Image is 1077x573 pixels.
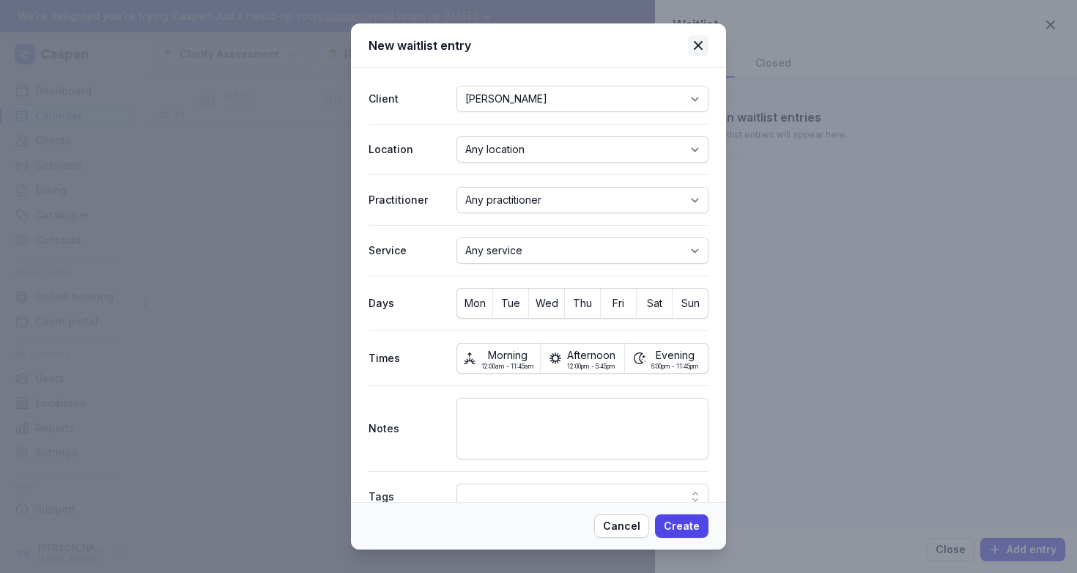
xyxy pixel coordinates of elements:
[603,517,640,535] span: Cancel
[493,289,528,318] button: Tue
[457,293,492,314] span: Mon
[493,293,528,314] span: Tue
[673,289,708,318] button: Sun
[369,37,688,54] div: New waitlist entry
[673,293,708,314] span: Sun
[457,289,492,318] button: Mon
[457,344,540,373] button: Morning12:00am - 11:45am
[369,295,445,312] div: Days
[369,350,445,367] div: Times
[651,363,699,369] span: 6:00pm - 11:45pm
[481,363,534,369] span: 12:00am - 11:45am
[369,141,445,158] div: Location
[565,293,600,314] span: Thu
[664,517,700,535] span: Create
[369,488,445,506] div: Tags
[637,289,672,318] button: Sat
[651,347,699,363] span: Evening
[637,293,672,314] span: Sat
[369,191,445,209] div: Practitioner
[601,293,636,314] span: Fri
[481,347,534,363] span: Morning
[369,90,445,108] div: Client
[565,289,600,318] button: Thu
[567,347,615,363] span: Afternoon
[369,242,445,259] div: Service
[529,289,564,318] button: Wed
[567,363,615,369] span: 12:00pm - 5:45pm
[529,293,564,314] span: Wed
[369,420,445,437] div: Notes
[541,344,623,373] button: Afternoon12:00pm - 5:45pm
[655,514,708,538] button: Create
[601,289,636,318] button: Fri
[625,344,708,373] button: Evening6:00pm - 11:45pm
[594,514,649,538] button: Cancel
